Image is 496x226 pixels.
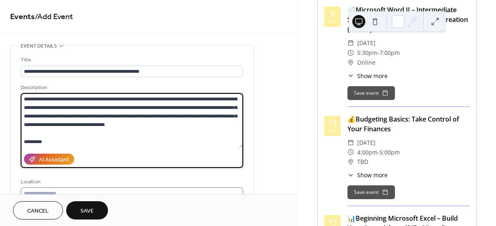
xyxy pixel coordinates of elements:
[347,171,388,179] button: ​Show more
[21,83,242,92] div: Description
[357,58,375,67] span: Online
[380,48,400,58] span: 7:00pm
[357,171,388,179] span: Show more
[10,9,35,25] a: Events
[328,129,336,133] div: Oct
[39,156,69,164] div: AI Assistant
[347,185,395,199] button: Save event
[21,178,242,186] div: Location
[24,154,74,165] button: AI Assistant
[330,10,335,18] div: 8
[27,207,49,215] span: Cancel
[357,72,388,80] span: Show more
[328,20,336,24] div: Oct
[377,48,380,58] span: -
[66,201,108,219] button: Save
[380,148,400,157] span: 5:00pm
[347,171,354,179] div: ​
[21,56,242,64] div: Title
[80,207,94,215] span: Save
[347,72,388,80] button: ​Show more
[13,201,63,219] button: Cancel
[347,48,354,58] div: ​
[347,58,354,67] div: ​
[347,114,470,134] div: 💰Budgeting Basics: Take Control of Your Finances
[357,38,375,48] span: [DATE]
[328,119,337,127] div: 13
[347,157,354,167] div: ​
[357,138,375,148] span: [DATE]
[347,138,354,148] div: ​
[347,5,470,34] div: 📄Microsoft Word II – Intermediate Skills for Confident Document Creation (Virtual)
[347,148,354,157] div: ​
[347,72,354,80] div: ​
[357,48,377,58] span: 5:30pm
[347,38,354,48] div: ​
[377,148,380,157] span: -
[35,9,73,25] span: / Add Event
[357,157,368,167] span: TBD
[357,148,377,157] span: 4:00pm
[21,42,57,50] span: Event details
[347,86,395,100] button: Save event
